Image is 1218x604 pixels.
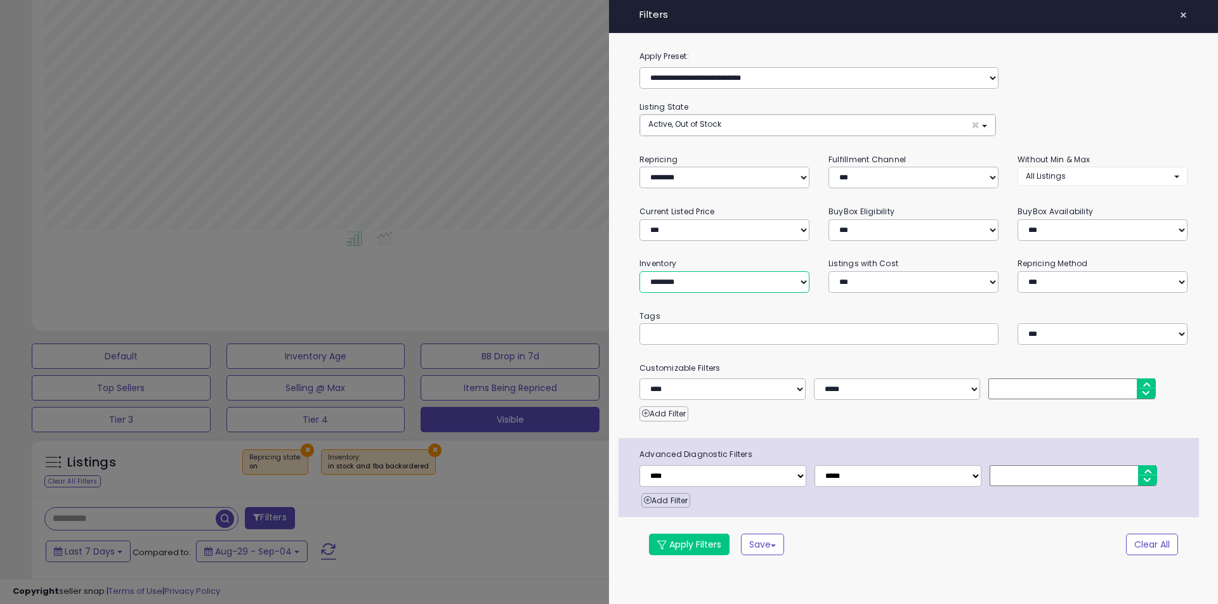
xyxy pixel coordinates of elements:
button: Active, Out of Stock × [640,115,995,136]
button: Save [741,534,784,555]
small: Repricing Method [1018,258,1088,269]
small: Repricing [639,154,678,165]
small: Tags [630,309,1197,323]
small: BuyBox Availability [1018,206,1093,217]
button: All Listings [1018,167,1188,185]
small: Fulfillment Channel [828,154,906,165]
small: Inventory [639,258,676,269]
span: Active, Out of Stock [648,119,721,129]
span: × [971,119,979,132]
span: Advanced Diagnostic Filters [630,447,1199,461]
span: All Listings [1026,170,1066,181]
button: × [1174,6,1193,24]
button: Add Filter [641,493,690,508]
small: Listings with Cost [828,258,898,269]
small: BuyBox Eligibility [828,206,894,217]
button: Add Filter [639,406,688,421]
label: Apply Preset: [630,49,1197,63]
small: Customizable Filters [630,361,1197,375]
small: Current Listed Price [639,206,714,217]
small: Without Min & Max [1018,154,1090,165]
span: × [1179,6,1188,24]
button: Apply Filters [649,534,730,555]
small: Listing State [639,101,688,112]
button: Clear All [1126,534,1178,555]
h4: Filters [639,10,1188,20]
